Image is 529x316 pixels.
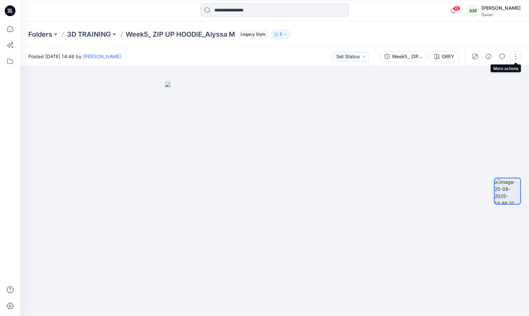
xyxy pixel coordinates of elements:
p: Week5_ ZIP UP HOODIE_Alyssa M [126,30,235,39]
p: 5 [280,31,282,38]
a: [PERSON_NAME] [83,54,121,59]
span: Legacy Style [238,30,269,38]
img: image-25-08-2025-14:46:31 [495,178,520,204]
a: 3D TRAINING [67,30,111,39]
div: [PERSON_NAME] [481,4,521,12]
span: 15 [453,6,460,11]
div: AM [467,5,479,17]
div: GREY [442,53,454,60]
button: Legacy Style [235,30,269,39]
div: Week5_ ZIP UP HOODIE_Alyssa M [392,53,423,60]
div: Garan [481,12,521,17]
span: Posted [DATE] 14:46 by [28,53,121,60]
button: Details [483,51,494,62]
button: 5 [271,30,290,39]
button: GREY [430,51,459,62]
button: Week5_ ZIP UP HOODIE_Alyssa M [380,51,427,62]
a: Folders [28,30,52,39]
